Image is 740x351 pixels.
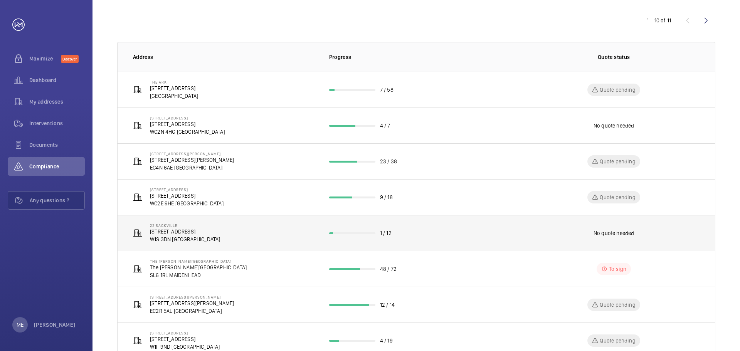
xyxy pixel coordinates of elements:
[600,301,635,309] p: Quote pending
[594,122,634,129] p: No quote needed
[150,187,224,192] p: [STREET_ADDRESS]
[598,53,630,61] p: Quote status
[380,158,397,165] p: 23 / 38
[647,17,671,24] div: 1 – 10 of 11
[380,301,395,309] p: 12 / 14
[29,141,85,149] span: Documents
[150,223,220,228] p: 22 Sackville
[380,193,393,201] p: 9 / 18
[17,321,24,329] p: ME
[133,53,317,61] p: Address
[150,299,234,307] p: [STREET_ADDRESS][PERSON_NAME]
[150,331,220,335] p: [STREET_ADDRESS]
[150,343,220,351] p: W1F 9ND [GEOGRAPHIC_DATA]
[150,151,234,156] p: [STREET_ADDRESS][PERSON_NAME]
[30,196,84,204] span: Any questions ?
[600,86,635,94] p: Quote pending
[150,84,198,92] p: [STREET_ADDRESS]
[150,264,247,271] p: The [PERSON_NAME][GEOGRAPHIC_DATA]
[29,119,85,127] span: Interventions
[150,120,225,128] p: [STREET_ADDRESS]
[380,229,392,237] p: 1 / 12
[61,55,79,63] span: Discover
[150,156,234,164] p: [STREET_ADDRESS][PERSON_NAME]
[380,265,397,273] p: 48 / 72
[329,53,516,61] p: Progress
[150,235,220,243] p: W1S 3DN [GEOGRAPHIC_DATA]
[34,321,76,329] p: [PERSON_NAME]
[150,228,220,235] p: [STREET_ADDRESS]
[150,116,225,120] p: [STREET_ADDRESS]
[150,200,224,207] p: WC2E 9HE [GEOGRAPHIC_DATA]
[600,158,635,165] p: Quote pending
[600,337,635,344] p: Quote pending
[600,193,635,201] p: Quote pending
[380,122,390,129] p: 4 / 7
[29,76,85,84] span: Dashboard
[380,337,393,344] p: 4 / 19
[150,259,247,264] p: The [PERSON_NAME][GEOGRAPHIC_DATA]
[150,271,247,279] p: SL6 1RL MAIDENHEAD
[150,92,198,100] p: [GEOGRAPHIC_DATA]
[29,98,85,106] span: My addresses
[150,295,234,299] p: [STREET_ADDRESS][PERSON_NAME]
[609,265,626,273] p: To sign
[150,335,220,343] p: [STREET_ADDRESS]
[29,163,85,170] span: Compliance
[29,55,61,62] span: Maximize
[594,229,634,237] p: No quote needed
[380,86,394,94] p: 7 / 58
[150,307,234,315] p: EC2R 5AL [GEOGRAPHIC_DATA]
[150,164,234,171] p: EC4N 6AE [GEOGRAPHIC_DATA]
[150,128,225,136] p: WC2N 4HG [GEOGRAPHIC_DATA]
[150,80,198,84] p: The Ark
[150,192,224,200] p: [STREET_ADDRESS]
